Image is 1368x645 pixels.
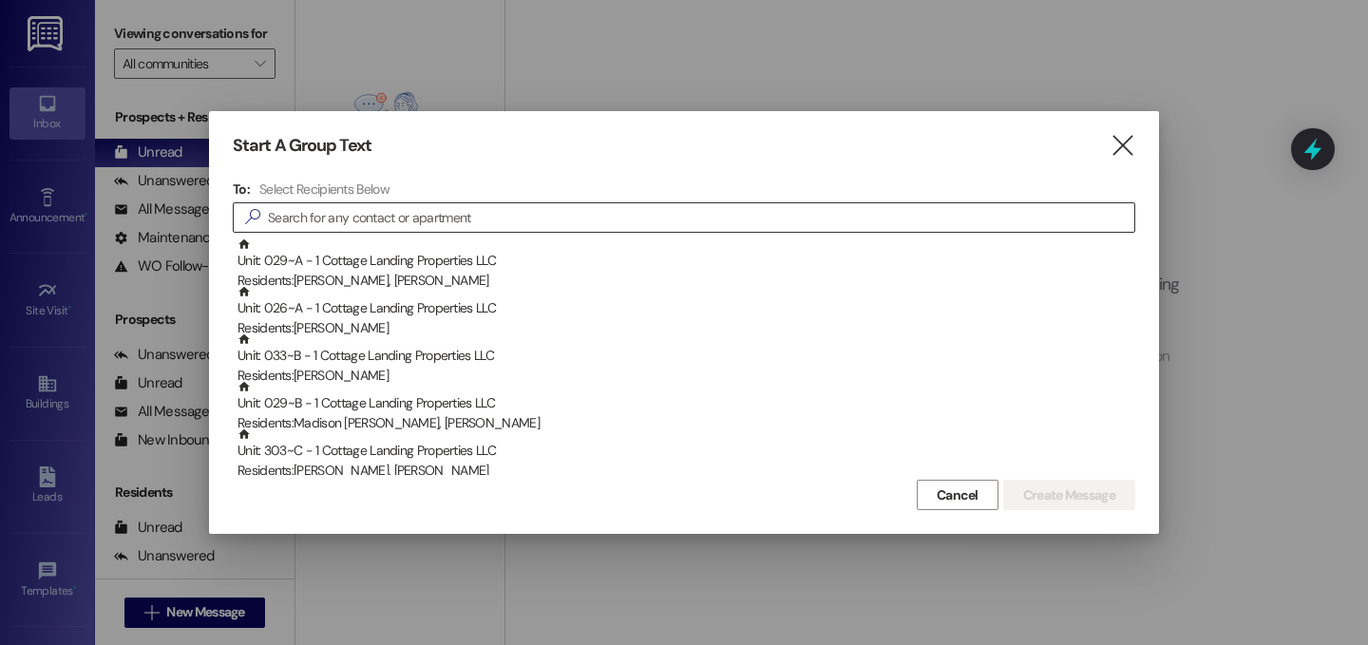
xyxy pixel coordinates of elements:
div: Residents: Madison [PERSON_NAME], [PERSON_NAME] [237,413,1135,433]
h3: To: [233,180,250,198]
input: Search for any contact or apartment [268,204,1134,231]
div: Unit: 033~B - 1 Cottage Landing Properties LLC [237,332,1135,387]
span: Create Message [1023,485,1115,505]
div: Residents: [PERSON_NAME] [237,318,1135,338]
div: Unit: 026~A - 1 Cottage Landing Properties LLCResidents:[PERSON_NAME] [233,285,1135,332]
div: Residents: [PERSON_NAME] [237,366,1135,386]
span: Cancel [937,485,978,505]
i:  [237,207,268,227]
div: Unit: 029~A - 1 Cottage Landing Properties LLC [237,237,1135,292]
div: Unit: 026~A - 1 Cottage Landing Properties LLC [237,285,1135,339]
div: Unit: 033~B - 1 Cottage Landing Properties LLCResidents:[PERSON_NAME] [233,332,1135,380]
div: Unit: 029~B - 1 Cottage Landing Properties LLC [237,380,1135,434]
h3: Start A Group Text [233,135,371,157]
div: Residents: [PERSON_NAME], [PERSON_NAME] [237,271,1135,291]
div: Unit: 029~B - 1 Cottage Landing Properties LLCResidents:Madison [PERSON_NAME], [PERSON_NAME] [233,380,1135,427]
div: Unit: 303~C - 1 Cottage Landing Properties LLC [237,427,1135,482]
div: Residents: [PERSON_NAME], [PERSON_NAME] [237,461,1135,481]
i:  [1110,136,1135,156]
h4: Select Recipients Below [259,180,389,198]
div: Unit: 029~A - 1 Cottage Landing Properties LLCResidents:[PERSON_NAME], [PERSON_NAME] [233,237,1135,285]
div: Unit: 303~C - 1 Cottage Landing Properties LLCResidents:[PERSON_NAME], [PERSON_NAME] [233,427,1135,475]
button: Cancel [917,480,998,510]
button: Create Message [1003,480,1135,510]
